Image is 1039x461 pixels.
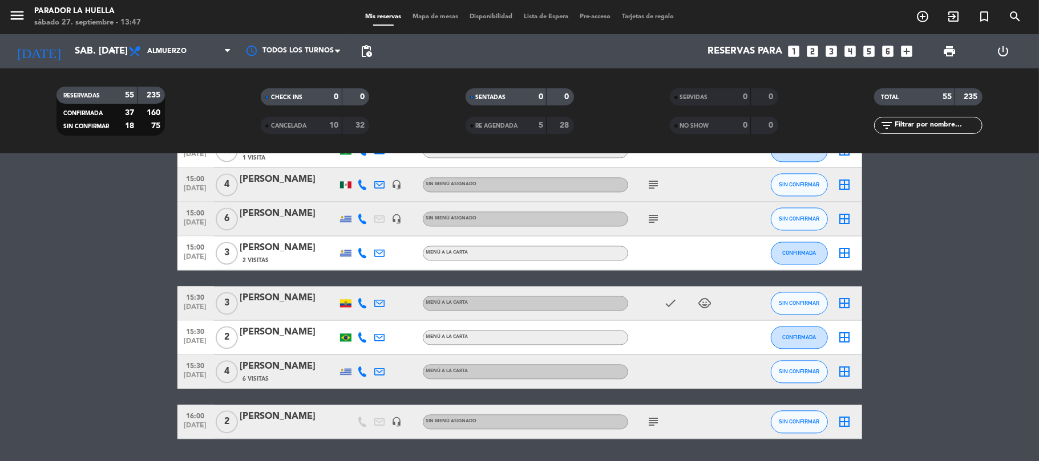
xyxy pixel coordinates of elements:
[997,44,1010,58] i: power_settings_new
[355,121,367,129] strong: 32
[943,93,952,101] strong: 55
[838,365,852,378] i: border_all
[977,10,991,23] i: turned_in_not
[464,14,518,20] span: Disponibilidad
[243,374,269,384] span: 6 Visitas
[664,296,678,310] i: check
[240,359,337,374] div: [PERSON_NAME]
[743,93,747,101] strong: 0
[824,44,839,59] i: looks_3
[947,10,960,23] i: exit_to_app
[838,212,852,226] i: border_all
[359,14,407,20] span: Mis reservas
[964,93,980,101] strong: 235
[216,292,238,315] span: 3
[392,214,402,224] i: headset_mic
[862,44,877,59] i: looks_5
[698,296,712,310] i: child_care
[838,246,852,260] i: border_all
[392,417,402,427] i: headset_mic
[771,326,828,349] button: CONFIRMADA
[564,93,571,101] strong: 0
[181,324,210,337] span: 15:30
[181,240,210,253] span: 15:00
[181,172,210,185] span: 15:00
[125,109,134,117] strong: 37
[539,121,543,129] strong: 5
[616,14,680,20] span: Tarjetas de regalo
[240,325,337,340] div: [PERSON_NAME]
[426,334,468,339] span: MENÚ A LA CARTA
[771,292,828,315] button: SIN CONFIRMAR
[476,95,506,100] span: SENTADAS
[779,181,819,187] span: SIN CONFIRMAR
[147,91,163,99] strong: 235
[574,14,616,20] span: Pre-acceso
[271,95,302,100] span: CHECK INS
[63,124,109,129] span: SIN CONFIRMAR
[769,121,775,129] strong: 0
[359,44,373,58] span: pending_actions
[330,121,339,129] strong: 10
[900,44,915,59] i: add_box
[181,358,210,372] span: 15:30
[476,123,518,129] span: RE AGENDADA
[181,303,210,316] span: [DATE]
[181,372,210,385] span: [DATE]
[806,44,820,59] i: looks_two
[943,44,956,58] span: print
[240,409,337,424] div: [PERSON_NAME]
[880,119,894,132] i: filter_list
[843,44,858,59] i: looks_4
[647,178,661,191] i: subject
[771,173,828,196] button: SIN CONFIRMAR
[771,360,828,383] button: SIN CONFIRMAR
[147,109,163,117] strong: 160
[680,123,709,129] span: NO SHOW
[181,337,210,350] span: [DATE]
[240,240,337,255] div: [PERSON_NAME]
[743,121,747,129] strong: 0
[181,150,210,164] span: [DATE]
[838,331,852,344] i: border_all
[181,409,210,422] span: 16:00
[240,206,337,221] div: [PERSON_NAME]
[647,212,661,226] i: subject
[34,17,141,28] div: sábado 27. septiembre - 13:47
[838,178,852,191] i: border_all
[240,172,337,187] div: [PERSON_NAME]
[647,415,661,429] i: subject
[426,250,468,255] span: MENÚ A LA CARTA
[407,14,464,20] span: Mapa de mesas
[779,215,819,222] span: SIN CONFIRMAR
[881,44,896,59] i: looks_6
[392,179,402,190] i: headset_mic
[426,216,477,221] span: Sin menú asignado
[216,207,238,230] span: 6
[560,121,571,129] strong: 28
[976,34,1030,68] div: LOG OUT
[334,93,339,101] strong: 0
[216,173,238,196] span: 4
[426,419,477,423] span: Sin menú asignado
[63,111,103,116] span: CONFIRMADA
[271,123,306,129] span: CANCELADA
[769,93,775,101] strong: 0
[708,46,783,57] span: Reservas para
[216,360,238,383] span: 4
[771,207,828,230] button: SIN CONFIRMAR
[9,7,26,28] button: menu
[34,6,141,17] div: Parador La Huella
[243,153,266,162] span: 1 Visita
[106,44,120,58] i: arrow_drop_down
[181,185,210,198] span: [DATE]
[243,256,269,265] span: 2 Visitas
[9,39,69,64] i: [DATE]
[216,326,238,349] span: 2
[771,242,828,264] button: CONFIRMADA
[181,253,210,266] span: [DATE]
[779,418,819,425] span: SIN CONFIRMAR
[147,47,187,55] span: Almuerzo
[771,410,828,433] button: SIN CONFIRMAR
[181,219,210,232] span: [DATE]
